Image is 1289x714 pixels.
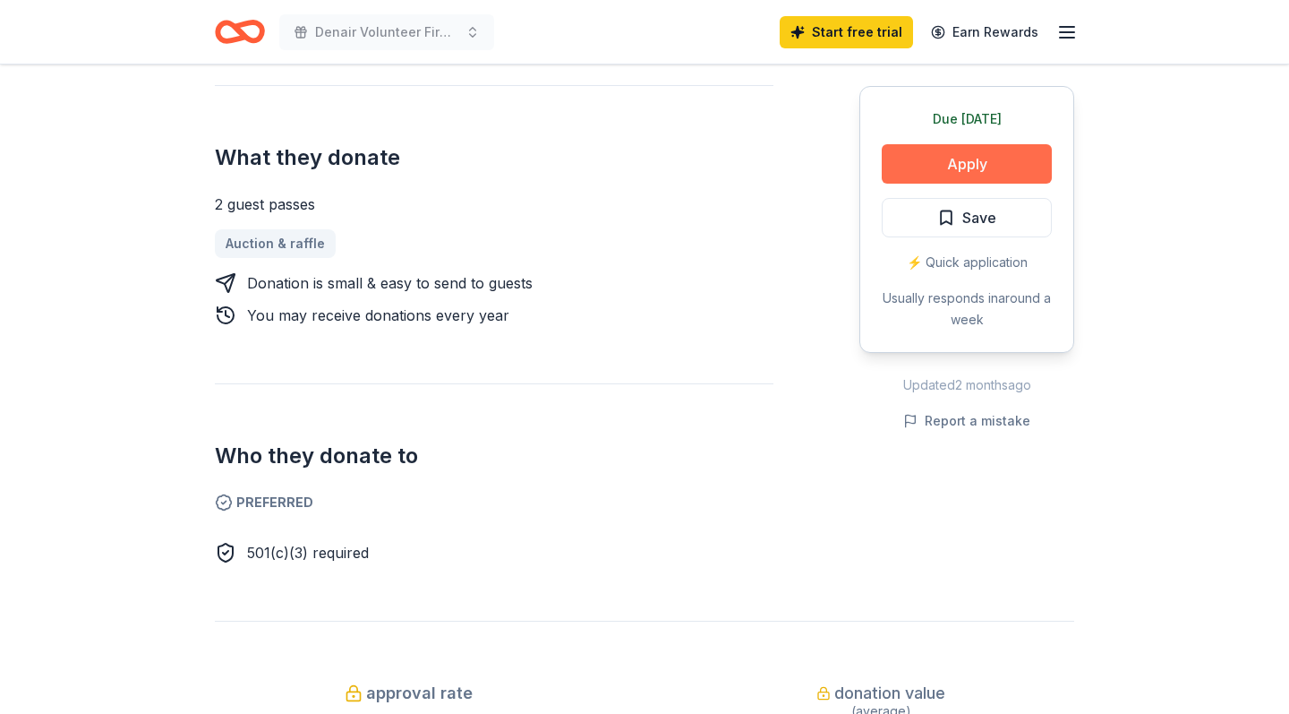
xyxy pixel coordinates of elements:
[962,206,996,229] span: Save
[215,229,336,258] a: Auction & raffle
[215,442,773,470] h2: Who they donate to
[882,108,1052,130] div: Due [DATE]
[247,544,369,562] span: 501(c)(3) required
[215,143,773,172] h2: What they donate
[315,22,458,43] span: Denair Volunteer Fire Department 41st Annual Deep Pit BBQ
[882,198,1052,237] button: Save
[247,305,509,326] div: You may receive donations every year
[882,252,1052,273] div: ⚡️ Quick application
[882,288,1052,331] div: Usually responds in around a week
[780,16,913,48] a: Start free trial
[215,492,773,513] span: Preferred
[366,679,473,708] span: approval rate
[859,374,1074,396] div: Updated 2 months ago
[247,272,533,294] div: Donation is small & easy to send to guests
[920,16,1049,48] a: Earn Rewards
[215,194,773,215] div: 2 guest passes
[882,144,1052,184] button: Apply
[834,679,945,708] span: donation value
[215,11,265,53] a: Home
[279,14,494,50] button: Denair Volunteer Fire Department 41st Annual Deep Pit BBQ
[903,410,1030,432] button: Report a mistake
